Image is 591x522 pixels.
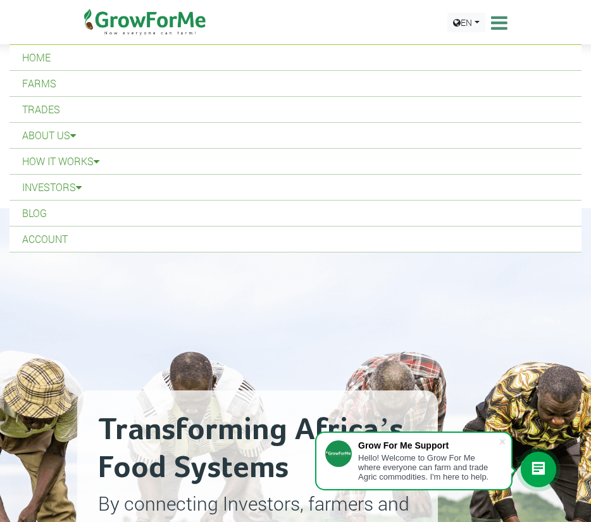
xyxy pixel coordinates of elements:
a: Account [9,227,582,252]
div: Grow For Me Support [358,440,499,451]
div: Hello! Welcome to Grow For Me where everyone can farm and trade Agric commodities. I'm here to help. [358,453,499,482]
a: Blog [9,201,582,226]
a: How it Works [9,149,582,174]
a: Home [9,45,582,70]
a: Farms [9,71,582,96]
a: Investors [9,175,582,200]
h2: Transforming Africa’s Food Systems [98,411,417,487]
a: EN [447,13,485,32]
a: About Us [9,123,582,148]
a: Trades [9,97,582,122]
